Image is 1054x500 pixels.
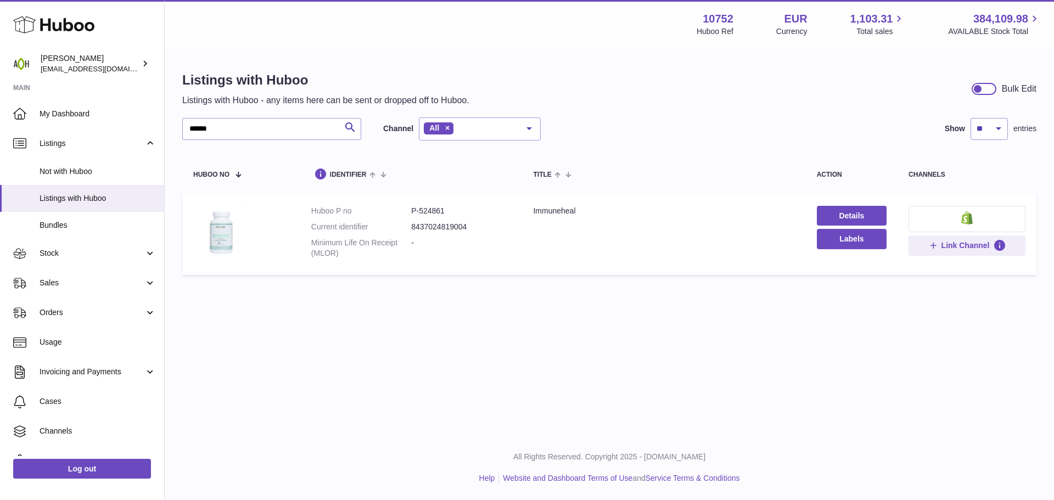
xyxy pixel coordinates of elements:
a: Help [479,474,495,482]
a: 1,103.31 Total sales [850,12,906,37]
div: Currency [776,26,808,37]
span: Not with Huboo [40,166,156,177]
span: Total sales [856,26,905,37]
p: Listings with Huboo - any items here can be sent or dropped off to Huboo. [182,94,469,106]
span: Huboo no [193,171,229,178]
span: 1,103.31 [850,12,893,26]
a: Website and Dashboard Terms of Use [503,474,632,482]
dt: Minimum Life On Receipt (MLOR) [311,238,411,259]
span: Cases [40,396,156,407]
span: identifier [330,171,367,178]
span: Stock [40,248,144,259]
img: Immuneheal [193,206,248,261]
span: Invoicing and Payments [40,367,144,377]
div: [PERSON_NAME] [41,53,139,74]
dt: Huboo P no [311,206,411,216]
span: All [429,123,439,132]
span: Listings [40,138,144,149]
span: Listings with Huboo [40,193,156,204]
div: channels [909,171,1025,178]
div: Immuneheal [533,206,794,216]
span: title [533,171,551,178]
button: Link Channel [909,235,1025,255]
div: Huboo Ref [697,26,733,37]
div: action [817,171,887,178]
div: Bulk Edit [1002,83,1036,95]
span: 384,109.98 [973,12,1028,26]
span: AVAILABLE Stock Total [948,26,1041,37]
dd: - [411,238,511,259]
dd: 8437024819004 [411,222,511,232]
a: 384,109.98 AVAILABLE Stock Total [948,12,1041,37]
label: Show [945,123,965,134]
span: entries [1013,123,1036,134]
span: My Dashboard [40,109,156,119]
span: Sales [40,278,144,288]
dd: P-524861 [411,206,511,216]
p: All Rights Reserved. Copyright 2025 - [DOMAIN_NAME] [173,452,1045,462]
strong: EUR [784,12,807,26]
img: internalAdmin-10752@internal.huboo.com [13,55,30,72]
span: [EMAIL_ADDRESS][DOMAIN_NAME] [41,64,161,73]
label: Channel [383,123,413,134]
span: Bundles [40,220,156,231]
span: Usage [40,337,156,347]
dt: Current identifier [311,222,411,232]
img: shopify-small.png [961,211,973,224]
button: Labels [817,229,887,249]
span: Link Channel [941,240,990,250]
span: Channels [40,426,156,436]
strong: 10752 [703,12,733,26]
a: Service Terms & Conditions [646,474,740,482]
a: Details [817,206,887,226]
a: Log out [13,459,151,479]
span: Orders [40,307,144,318]
span: Settings [40,456,156,466]
h1: Listings with Huboo [182,71,469,89]
li: and [499,473,739,484]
